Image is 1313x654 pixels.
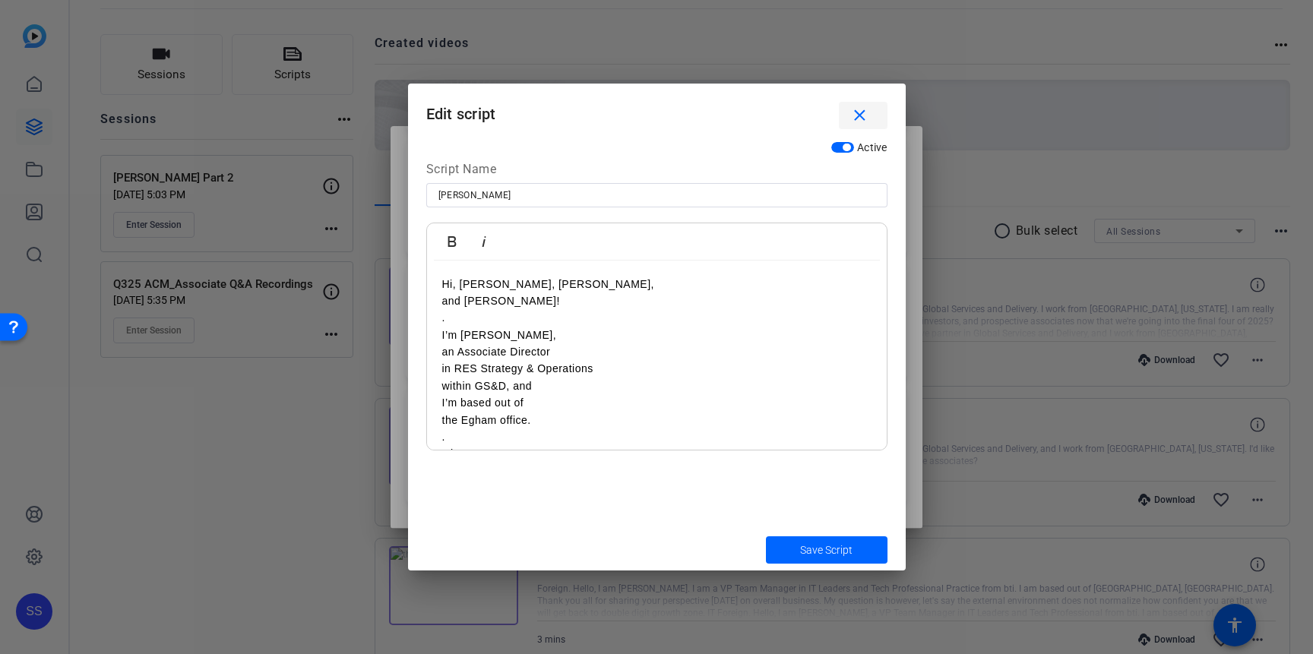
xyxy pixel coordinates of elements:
p: and [PERSON_NAME]! [442,292,872,309]
span: Active [857,141,887,153]
p: I’m [PERSON_NAME], [442,327,872,343]
mat-icon: close [850,106,869,125]
button: Bold (⌘B) [438,226,467,257]
p: the Egham office. [442,412,872,428]
p: . [442,309,872,326]
p: Given our current [442,445,872,462]
button: Save Script [766,536,887,564]
button: Italic (⌘I) [470,226,498,257]
p: within GS&D, and [442,378,872,394]
input: Enter Script Name [438,186,875,204]
h1: Edit script [408,84,906,133]
span: Save Script [800,542,853,558]
p: . [442,428,872,445]
p: I’m based out of [442,394,872,411]
p: an Associate Director [442,343,872,360]
div: Script Name [426,160,887,183]
p: Hi, [PERSON_NAME], [PERSON_NAME], [442,276,872,292]
p: in RES Strategy & Operations [442,360,872,377]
